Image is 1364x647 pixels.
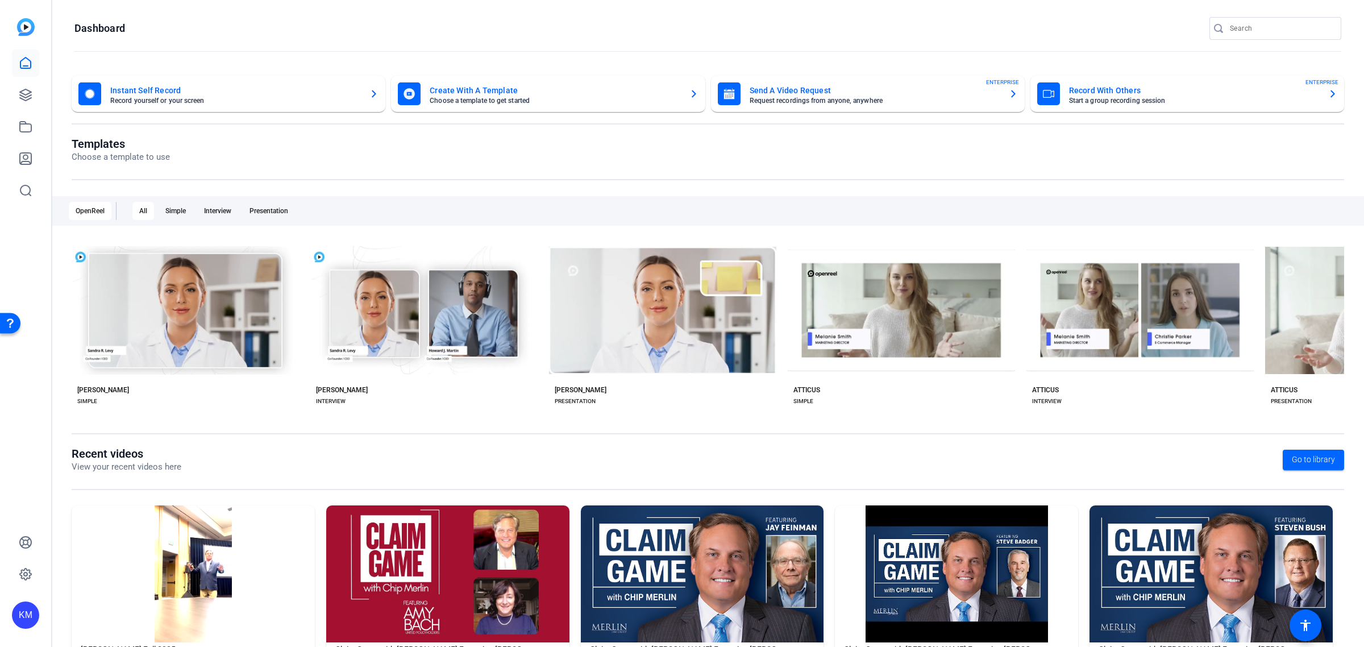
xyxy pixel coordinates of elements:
[74,22,125,35] h1: Dashboard
[1230,22,1332,35] input: Search
[1305,78,1338,86] span: ENTERPRISE
[159,202,193,220] div: Simple
[110,97,360,104] mat-card-subtitle: Record yourself or your screen
[711,76,1025,112] button: Send A Video RequestRequest recordings from anyone, anywhereENTERPRISE
[1069,84,1319,97] mat-card-title: Record With Others
[1299,619,1312,632] mat-icon: accessibility
[72,461,181,474] p: View your recent videos here
[197,202,238,220] div: Interview
[12,602,39,629] div: KM
[391,76,705,112] button: Create With A TemplateChoose a template to get started
[1030,76,1344,112] button: Record With OthersStart a group recording sessionENTERPRISE
[581,505,824,642] img: Claim Game with Chip Merlin Featuring Jay Feinman, Author of Delay, Deny, Defend
[430,84,680,97] mat-card-title: Create With A Template
[555,385,606,395] div: [PERSON_NAME]
[1032,385,1059,395] div: ATTICUS
[1032,397,1062,406] div: INTERVIEW
[110,84,360,97] mat-card-title: Instant Self Record
[69,202,111,220] div: OpenReel
[1089,505,1333,642] img: Claim Game with Chip Merlin Featuring Steven Bush
[72,505,315,642] img: TAPIA Fall 2025
[243,202,295,220] div: Presentation
[1292,454,1335,466] span: Go to library
[1271,397,1312,406] div: PRESENTATION
[793,397,813,406] div: SIMPLE
[1069,97,1319,104] mat-card-subtitle: Start a group recording session
[316,397,346,406] div: INTERVIEW
[555,397,596,406] div: PRESENTATION
[132,202,154,220] div: All
[1271,385,1298,395] div: ATTICUS
[750,97,1000,104] mat-card-subtitle: Request recordings from anyone, anywhere
[77,397,97,406] div: SIMPLE
[835,505,1078,642] img: Claim Game with Chip Merlin Featuring Steven Badger
[793,385,820,395] div: ATTICUS
[72,76,385,112] button: Instant Self RecordRecord yourself or your screen
[986,78,1019,86] span: ENTERPRISE
[326,505,569,642] img: Claim Game with Chip Merlin Featuring Amy Bach
[17,18,35,36] img: blue-gradient.svg
[77,385,129,395] div: [PERSON_NAME]
[72,151,170,164] p: Choose a template to use
[72,137,170,151] h1: Templates
[316,385,368,395] div: [PERSON_NAME]
[72,447,181,461] h1: Recent videos
[1283,450,1344,470] a: Go to library
[750,84,1000,97] mat-card-title: Send A Video Request
[430,97,680,104] mat-card-subtitle: Choose a template to get started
